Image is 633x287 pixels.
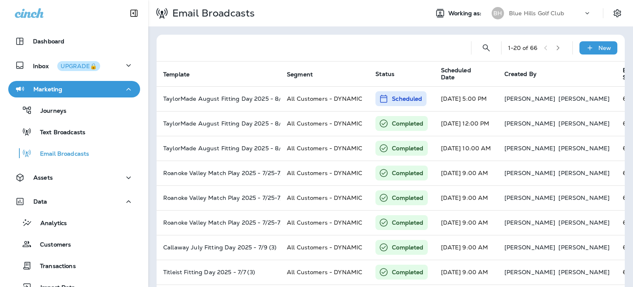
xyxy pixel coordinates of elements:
[375,70,394,78] span: Status
[448,10,483,17] span: Working as:
[8,214,140,231] button: Analytics
[287,145,362,152] span: All Customers - DYNAMIC
[508,45,537,51] div: 1 - 20 of 66
[32,150,89,158] p: Email Broadcasts
[434,136,498,161] td: [DATE] 10:00 AM
[8,235,140,253] button: Customers
[504,70,537,78] span: Created By
[61,63,97,69] div: UPGRADE🔒
[32,220,67,228] p: Analytics
[392,119,423,128] p: Completed
[8,193,140,210] button: Data
[610,6,625,21] button: Settings
[504,244,556,251] p: [PERSON_NAME]
[434,210,498,235] td: [DATE] 9:00 AM
[33,174,53,181] p: Assets
[287,169,362,177] span: All Customers - DYNAMIC
[558,194,610,201] p: [PERSON_NAME]
[163,219,274,226] p: Roanoke Valley Match Play 2025 - 7/25-7/27 (2)
[287,194,362,202] span: All Customers - DYNAMIC
[441,67,484,81] span: Scheduled Date
[32,107,66,115] p: Journeys
[504,145,556,152] p: [PERSON_NAME]
[8,57,140,74] button: InboxUPGRADE🔒
[392,194,423,202] p: Completed
[392,169,423,177] p: Completed
[8,169,140,186] button: Assets
[8,81,140,97] button: Marketing
[434,111,498,136] td: [DATE] 12:00 PM
[504,95,556,102] p: [PERSON_NAME]
[32,129,85,137] p: Text Broadcasts
[558,170,610,176] p: [PERSON_NAME]
[33,86,62,93] p: Marketing
[287,71,313,78] span: Segment
[478,40,495,56] button: Search Email Broadcasts
[504,219,556,226] p: [PERSON_NAME]
[8,33,140,50] button: Dashboard
[8,145,140,162] button: Email Broadcasts
[32,263,76,270] p: Transactions
[558,219,610,226] p: [PERSON_NAME]
[122,5,145,21] button: Collapse Sidebar
[163,244,274,251] p: Callaway July Fitting Day 2025 - 7/9 (3)
[287,71,324,78] span: Segment
[33,38,64,45] p: Dashboard
[57,61,100,71] button: UPGRADE🔒
[492,7,504,19] div: BH
[434,235,498,260] td: [DATE] 9:00 AM
[558,145,610,152] p: [PERSON_NAME]
[163,95,274,102] p: TaylorMade August Fitting Day 2025 - 8/27 (3)
[392,218,423,227] p: Completed
[504,120,556,127] p: [PERSON_NAME]
[8,257,140,274] button: Transactions
[441,67,495,81] span: Scheduled Date
[558,120,610,127] p: [PERSON_NAME]
[434,260,498,285] td: [DATE] 9:00 AM
[287,244,362,251] span: All Customers - DYNAMIC
[163,194,274,201] p: Roanoke Valley Match Play 2025 - 7/25-7/27 (3)
[504,194,556,201] p: [PERSON_NAME]
[163,269,274,275] p: Titleist Fitting Day 2025 - 7/7 (3)
[163,71,190,78] span: Template
[392,144,423,152] p: Completed
[287,219,362,226] span: All Customers - DYNAMIC
[504,269,556,275] p: [PERSON_NAME]
[163,120,274,127] p: TaylorMade August Fitting Day 2025 - 8/27 (2)
[8,123,140,140] button: Text Broadcasts
[287,95,362,102] span: All Customers - DYNAMIC
[33,198,47,205] p: Data
[33,61,100,70] p: Inbox
[8,102,140,119] button: Journeys
[169,7,255,19] p: Email Broadcasts
[434,86,498,111] td: [DATE] 5:00 PM
[558,269,610,275] p: [PERSON_NAME]
[509,10,564,17] p: Blue Hills Golf Club
[504,170,556,176] p: [PERSON_NAME]
[434,185,498,210] td: [DATE] 9:00 AM
[558,95,610,102] p: [PERSON_NAME]
[598,45,611,51] p: New
[287,120,362,127] span: All Customers - DYNAMIC
[434,161,498,185] td: [DATE] 9:00 AM
[392,268,423,276] p: Completed
[163,170,274,176] p: Roanoke Valley Match Play 2025 - 7/25-7/27 (4)
[558,244,610,251] p: [PERSON_NAME]
[287,268,362,276] span: All Customers - DYNAMIC
[392,95,422,103] p: Scheduled
[163,71,200,78] span: Template
[163,145,274,152] p: TaylorMade August Fitting Day 2025 - 8/27
[392,243,423,251] p: Completed
[32,241,71,249] p: Customers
